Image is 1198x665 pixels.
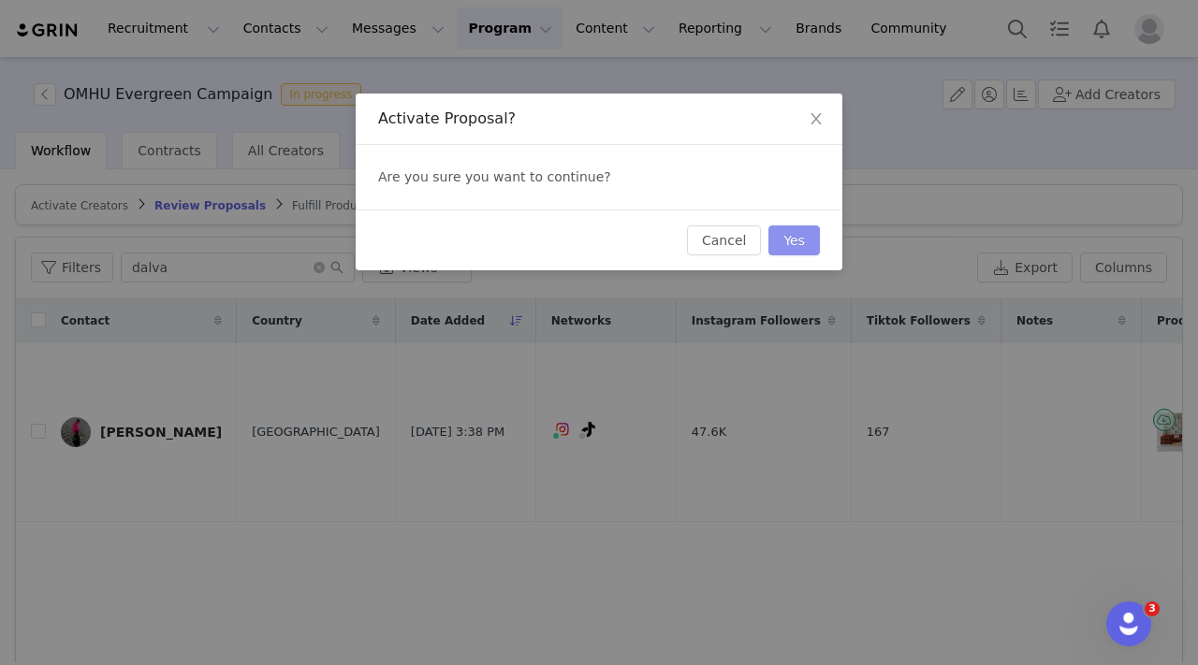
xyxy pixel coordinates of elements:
[790,94,842,146] button: Close
[768,225,820,255] button: Yes
[356,145,842,210] div: Are you sure you want to continue?
[1106,601,1151,646] iframe: Intercom live chat
[378,108,820,129] div: Activate Proposal?
[687,225,761,255] button: Cancel
[1145,601,1160,616] span: 3
[809,111,824,126] i: icon: close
